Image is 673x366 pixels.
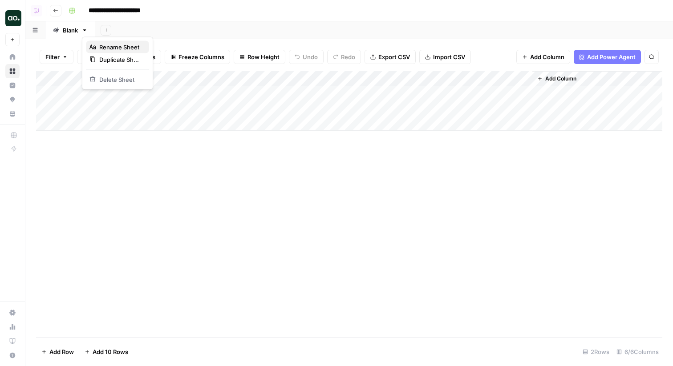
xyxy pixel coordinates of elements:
a: Opportunities [5,93,20,107]
button: Row Height [234,50,285,64]
button: Workspace: Dillon Test [5,7,20,29]
div: 2 Rows [579,345,613,359]
a: Learning Hub [5,334,20,348]
button: Add Power Agent [574,50,641,64]
button: Undo [289,50,324,64]
button: Help + Support [5,348,20,362]
button: Sort [77,50,108,64]
span: Redo [341,52,355,61]
span: Delete Sheet [99,75,142,84]
span: Add Column [530,52,564,61]
span: Undo [303,52,318,61]
div: Blank [63,26,78,35]
span: Freeze Columns [178,52,224,61]
span: Filter [45,52,60,61]
button: Add 10 Rows [79,345,134,359]
button: Add Row [36,345,79,359]
button: Redo [327,50,361,64]
span: Add Power Agent [587,52,636,61]
div: 6/6 Columns [613,345,662,359]
button: Import CSV [419,50,471,64]
span: Import CSV [433,52,465,61]
a: Usage [5,320,20,334]
span: Add Row [49,347,74,356]
img: Dillon Test Logo [5,10,21,26]
span: Rename Sheet [99,43,142,52]
a: Your Data [5,107,20,121]
button: Add Column [516,50,570,64]
span: Row Height [247,52,280,61]
button: Filter [40,50,73,64]
button: Export CSV [365,50,416,64]
span: Duplicate Sheet [99,55,142,64]
a: Browse [5,64,20,78]
span: Add Column [545,75,576,83]
span: Export CSV [378,52,410,61]
button: Freeze Columns [165,50,230,64]
a: Insights [5,78,20,93]
a: Settings [5,306,20,320]
a: Blank [45,21,95,39]
span: Add 10 Rows [93,347,128,356]
button: Add Column [534,73,580,84]
a: Home [5,50,20,64]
